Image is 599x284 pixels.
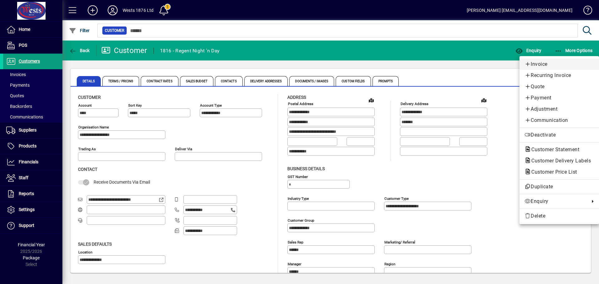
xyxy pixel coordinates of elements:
span: Recurring Invoice [524,72,594,79]
span: Enquiry [524,198,587,205]
span: Payment [524,94,594,102]
span: Invoice [524,60,594,68]
span: Communication [524,117,594,124]
span: Quote [524,83,594,90]
span: Customer Price List [524,169,580,175]
span: Customer Delivery Labels [524,158,594,164]
button: Deactivate customer [519,129,599,141]
span: Duplicate [524,183,594,190]
span: Deactivate [524,131,594,139]
span: Customer Statement [524,147,582,152]
span: Delete [524,212,594,220]
span: Adjustment [524,105,594,113]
